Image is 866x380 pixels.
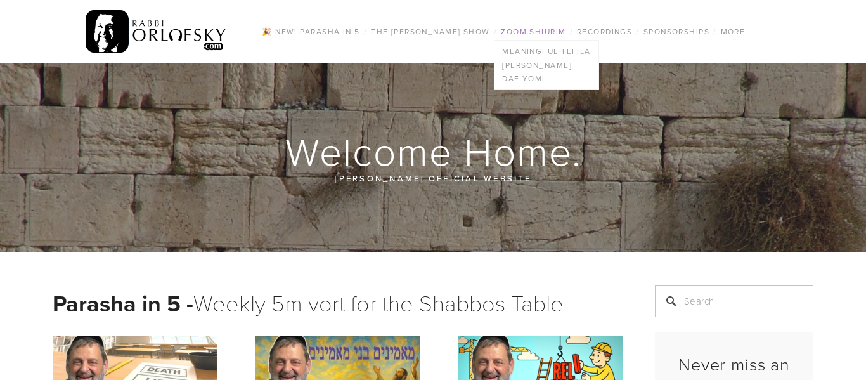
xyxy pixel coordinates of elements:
a: Zoom Shiurim [497,23,569,40]
a: Meaningful Tefila [494,44,598,58]
img: RabbiOrlofsky.com [86,7,227,56]
h1: Weekly 5m vort for the Shabbos Table [53,285,623,320]
a: The [PERSON_NAME] Show [367,23,494,40]
span: / [570,26,573,37]
strong: Parasha in 5 - [53,287,193,320]
a: Recordings [573,23,636,40]
a: [PERSON_NAME] [494,58,598,72]
a: Daf Yomi [494,72,598,86]
span: / [494,26,497,37]
span: / [364,26,367,37]
h1: Welcome Home. [53,131,815,171]
span: / [713,26,716,37]
a: More [717,23,749,40]
a: Sponsorships [640,23,713,40]
p: [PERSON_NAME] official website [129,171,737,185]
span: / [636,26,639,37]
a: 🎉 NEW! Parasha in 5 [258,23,363,40]
input: Search [655,285,813,317]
